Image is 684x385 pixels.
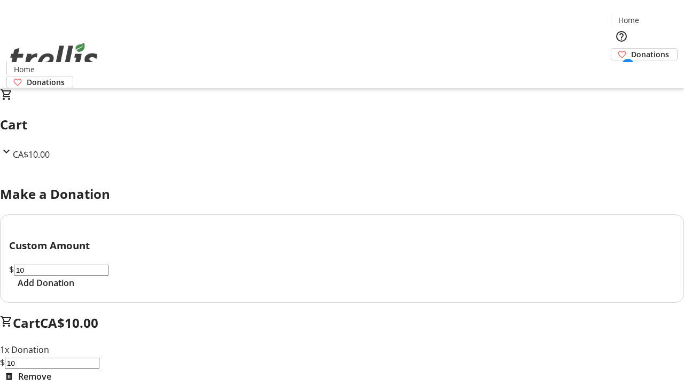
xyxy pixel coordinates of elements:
span: $ [9,264,14,275]
span: Donations [27,76,65,88]
a: Donations [6,76,73,88]
a: Home [611,14,646,26]
span: Home [14,64,35,75]
input: Donation Amount [5,358,99,369]
span: Add Donation [18,276,74,289]
span: CA$10.00 [40,314,98,332]
h3: Custom Amount [9,238,675,253]
span: Donations [631,49,669,60]
button: Help [611,26,632,47]
input: Donation Amount [14,265,108,276]
button: Cart [611,60,632,82]
span: Remove [18,370,51,383]
img: Orient E2E Organization ogg90yEZhJ's Logo [6,31,102,84]
button: Add Donation [9,276,83,289]
a: Donations [611,48,678,60]
a: Home [7,64,41,75]
span: CA$10.00 [13,149,50,160]
span: Home [618,14,639,26]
